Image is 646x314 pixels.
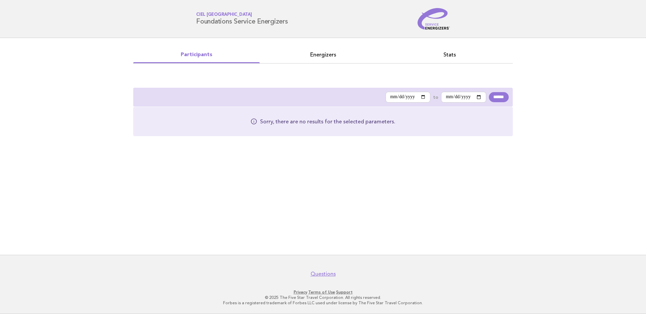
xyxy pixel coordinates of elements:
p: © 2025 The Five Star Travel Corporation. All rights reserved. [117,295,529,300]
p: · · [117,289,529,295]
a: Energizers [260,50,386,60]
a: Support [336,290,353,295]
p: Forbes is a registered trademark of Forbes LLC used under license by The Five Star Travel Corpora... [117,300,529,306]
img: Service Energizers [418,8,450,30]
label: to [433,94,438,100]
span: Ciel [GEOGRAPHIC_DATA] [196,13,288,17]
a: Participants [133,50,260,60]
a: Privacy [294,290,307,295]
p: Sorry, there are no results for the selected parameters. [260,118,395,125]
a: Stats [386,50,513,60]
a: Terms of Use [308,290,335,295]
a: Questions [311,271,336,277]
h1: Foundations Service Energizers [196,13,288,25]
